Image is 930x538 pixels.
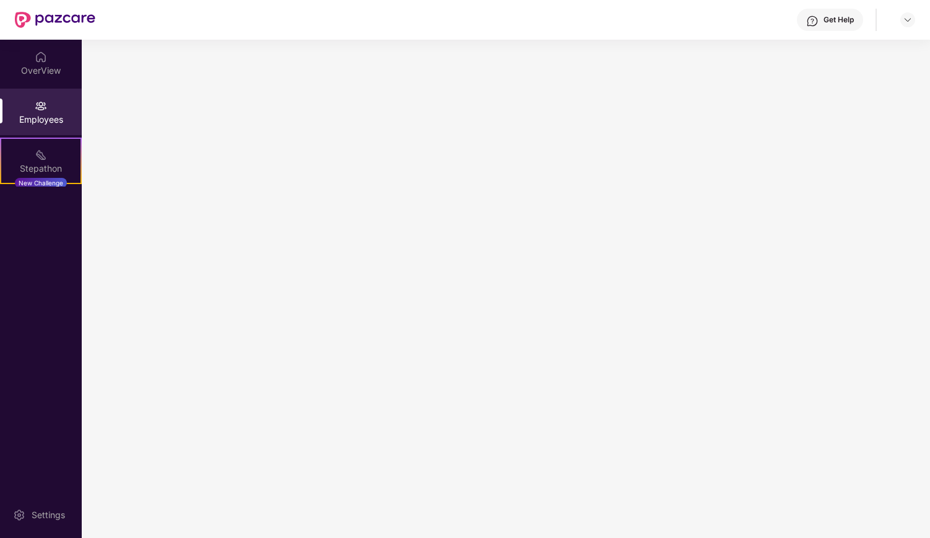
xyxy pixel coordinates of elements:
img: svg+xml;base64,PHN2ZyBpZD0iRHJvcGRvd24tMzJ4MzIiIHhtbG5zPSJodHRwOi8vd3d3LnczLm9yZy8yMDAwL3N2ZyIgd2... [903,15,913,25]
div: Get Help [824,15,854,25]
div: Stepathon [1,162,80,175]
div: New Challenge [15,178,67,188]
img: svg+xml;base64,PHN2ZyBpZD0iSG9tZSIgeG1sbnM9Imh0dHA6Ly93d3cudzMub3JnLzIwMDAvc3ZnIiB3aWR0aD0iMjAiIG... [35,51,47,63]
img: svg+xml;base64,PHN2ZyBpZD0iSGVscC0zMngzMiIgeG1sbnM9Imh0dHA6Ly93d3cudzMub3JnLzIwMDAvc3ZnIiB3aWR0aD... [806,15,819,27]
img: New Pazcare Logo [15,12,95,28]
img: svg+xml;base64,PHN2ZyB4bWxucz0iaHR0cDovL3d3dy53My5vcmcvMjAwMC9zdmciIHdpZHRoPSIyMSIgaGVpZ2h0PSIyMC... [35,149,47,161]
img: svg+xml;base64,PHN2ZyBpZD0iRW1wbG95ZWVzIiB4bWxucz0iaHR0cDovL3d3dy53My5vcmcvMjAwMC9zdmciIHdpZHRoPS... [35,100,47,112]
div: Settings [28,509,69,521]
img: svg+xml;base64,PHN2ZyBpZD0iU2V0dGluZy0yMHgyMCIgeG1sbnM9Imh0dHA6Ly93d3cudzMub3JnLzIwMDAvc3ZnIiB3aW... [13,509,25,521]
